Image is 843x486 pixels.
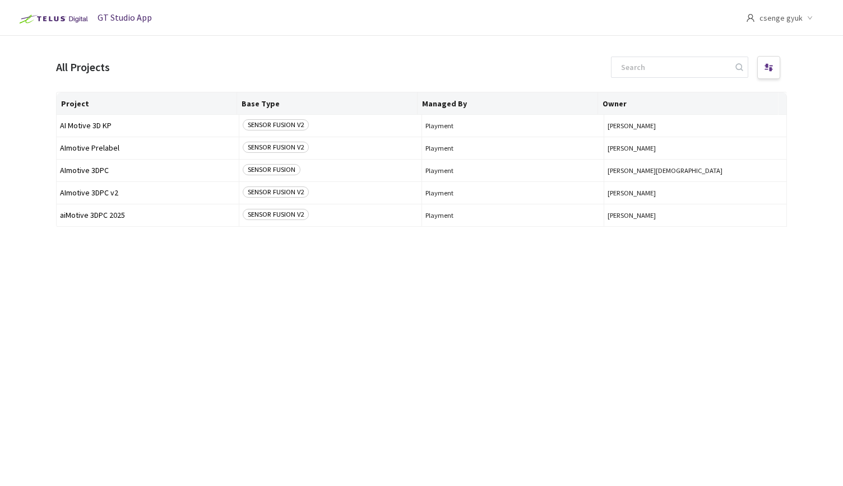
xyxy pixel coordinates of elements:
span: AI Motive 3D KP [60,121,235,130]
span: GT Studio App [98,12,152,23]
span: user [746,13,755,22]
span: SENSOR FUSION V2 [243,142,309,153]
span: Playment [425,211,601,219]
th: Owner [598,92,779,115]
span: [PERSON_NAME][DEMOGRAPHIC_DATA] [608,166,783,175]
span: SENSOR FUSION V2 [243,119,309,130]
span: Playment [425,189,601,197]
th: Project [57,92,237,115]
span: Playment [425,144,601,152]
span: AImotive 3DPC [60,166,235,175]
span: SENSOR FUSION V2 [243,209,309,220]
div: All Projects [56,59,110,76]
th: Managed By [418,92,598,115]
span: [PERSON_NAME] [608,189,783,197]
input: Search [614,57,734,77]
span: aiMotive 3DPC 2025 [60,211,235,219]
span: SENSOR FUSION [243,164,300,175]
th: Base Type [237,92,418,115]
span: down [807,15,813,21]
span: [PERSON_NAME] [608,121,783,130]
span: [PERSON_NAME] [608,144,783,152]
span: SENSOR FUSION V2 [243,186,309,198]
img: Telus [13,10,91,28]
span: Playment [425,166,601,175]
span: Playment [425,121,601,130]
span: [PERSON_NAME] [608,211,783,219]
span: AImotive Prelabel [60,144,235,152]
span: AImotive 3DPC v2 [60,189,235,197]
